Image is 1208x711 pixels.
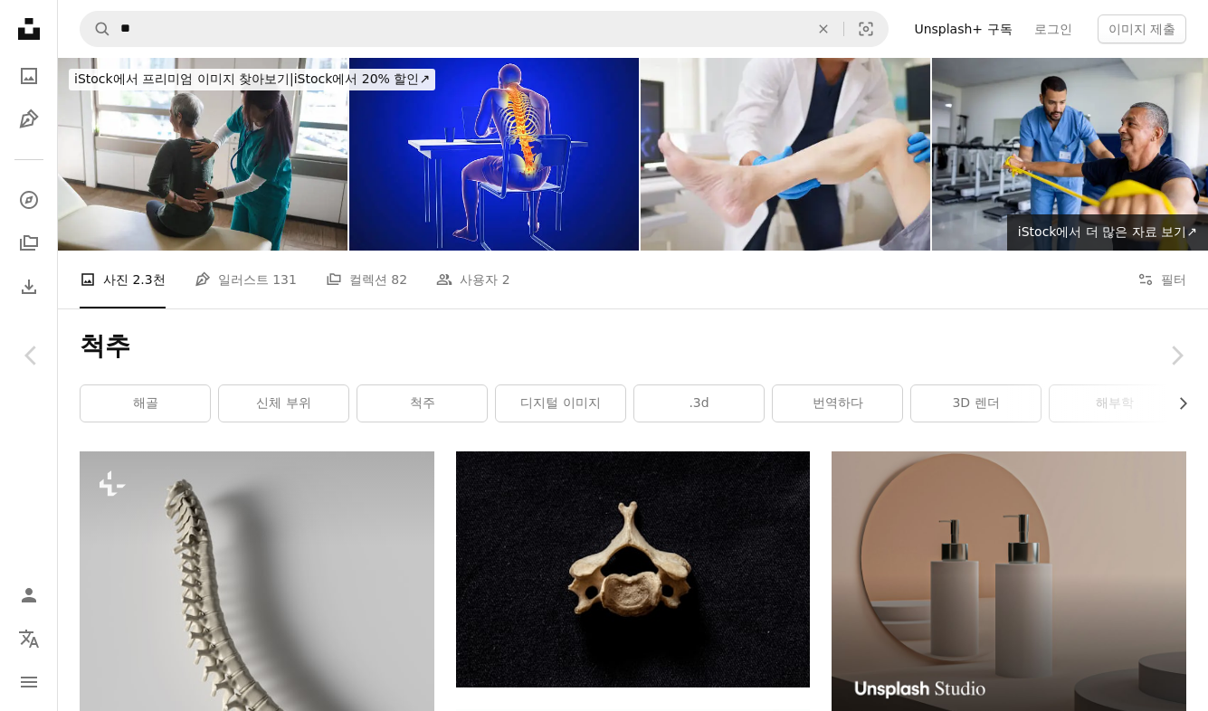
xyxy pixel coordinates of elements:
[773,385,902,422] a: 번역하다
[195,251,297,308] a: 일러스트 131
[58,58,347,251] img: 자비로운 보살핌: 물리치료사는 노인의 회복을 돕습니다.
[634,385,764,422] a: .3d
[81,385,210,422] a: 해골
[456,561,811,577] a: 갈색 뼈의 근접 촬영 사진
[641,58,930,251] img: Asian Therapist Aids Leg Recovery
[349,58,639,251] img: Working with laptop in a wrong position leading to back pain, artwork
[1050,385,1179,422] a: 해부학
[11,58,47,94] a: 사진
[11,664,47,700] button: 메뉴
[58,58,446,101] a: iStock에서 프리미엄 이미지 찾아보기|iStock에서 20% 할인↗
[844,12,888,46] button: 시각적 검색
[80,330,1186,363] h1: 척추
[11,577,47,613] a: 로그인 / 가입
[81,12,111,46] button: Unsplash 검색
[11,621,47,657] button: 언어
[1098,14,1186,43] button: 이미지 제출
[1023,14,1083,43] a: 로그인
[436,251,509,308] a: 사용자 2
[11,225,47,261] a: 컬렉션
[11,182,47,218] a: 탐색
[11,101,47,137] a: 일러스트
[496,385,625,422] a: 디지털 이미지
[74,71,430,86] span: iStock에서 20% 할인 ↗
[1007,214,1208,251] a: iStock에서 더 많은 자료 보기↗
[219,385,348,422] a: 신체 부위
[456,451,811,687] img: 갈색 뼈의 근접 촬영 사진
[74,71,294,86] span: iStock에서 프리미엄 이미지 찾아보기 |
[1145,269,1208,442] a: 다음
[80,11,889,47] form: 사이트 전체에서 이미지 찾기
[804,12,843,46] button: 삭제
[326,251,407,308] a: 컬렉션 82
[911,385,1041,422] a: 3D 렌더
[1018,224,1197,239] span: iStock에서 더 많은 자료 보기 ↗
[502,270,510,289] span: 2
[391,270,407,289] span: 82
[357,385,487,422] a: 척주
[80,679,434,696] a: 매우 긴 목을 가진 긴 뼈
[903,14,1023,43] a: Unsplash+ 구독
[272,270,297,289] span: 131
[1137,251,1186,308] button: 필터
